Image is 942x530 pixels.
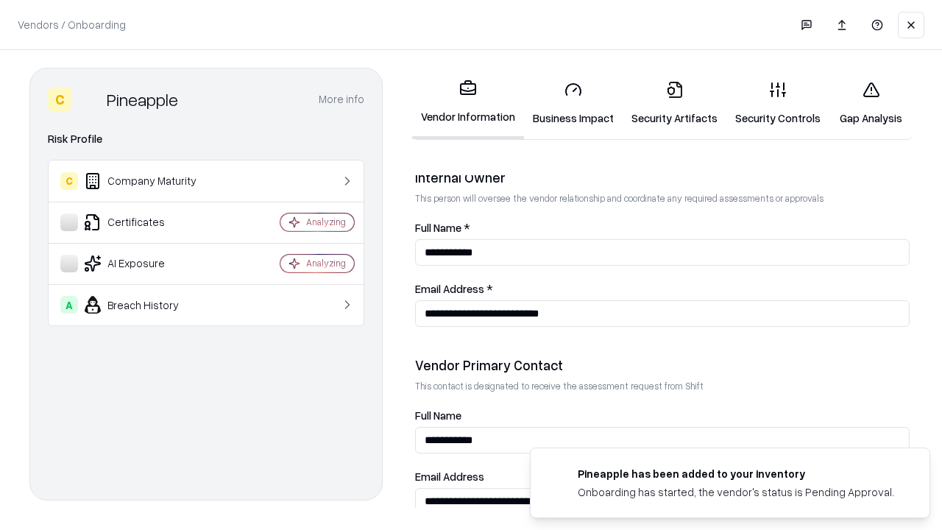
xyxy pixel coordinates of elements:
label: Email Address * [415,283,910,294]
a: Security Artifacts [623,69,726,138]
div: Pineapple [107,88,178,111]
div: AI Exposure [60,255,236,272]
a: Business Impact [524,69,623,138]
a: Vendor Information [412,68,524,139]
div: Vendor Primary Contact [415,356,910,374]
div: Pineapple has been added to your inventory [578,466,894,481]
div: Breach History [60,296,236,314]
div: Analyzing [306,216,346,228]
p: This contact is designated to receive the assessment request from Shift [415,380,910,392]
div: Risk Profile [48,130,364,148]
div: Company Maturity [60,172,236,190]
div: Certificates [60,213,236,231]
a: Gap Analysis [829,69,913,138]
label: Full Name [415,410,910,421]
div: Onboarding has started, the vendor's status is Pending Approval. [578,484,894,500]
div: C [60,172,78,190]
div: Internal Owner [415,169,910,186]
a: Security Controls [726,69,829,138]
img: pineappleenergy.com [548,466,566,484]
img: Pineapple [77,88,101,111]
p: This person will oversee the vendor relationship and coordinate any required assessments or appro... [415,192,910,205]
div: C [48,88,71,111]
button: More info [319,86,364,113]
div: Analyzing [306,257,346,269]
label: Email Address [415,471,910,482]
label: Full Name * [415,222,910,233]
div: A [60,296,78,314]
p: Vendors / Onboarding [18,17,126,32]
